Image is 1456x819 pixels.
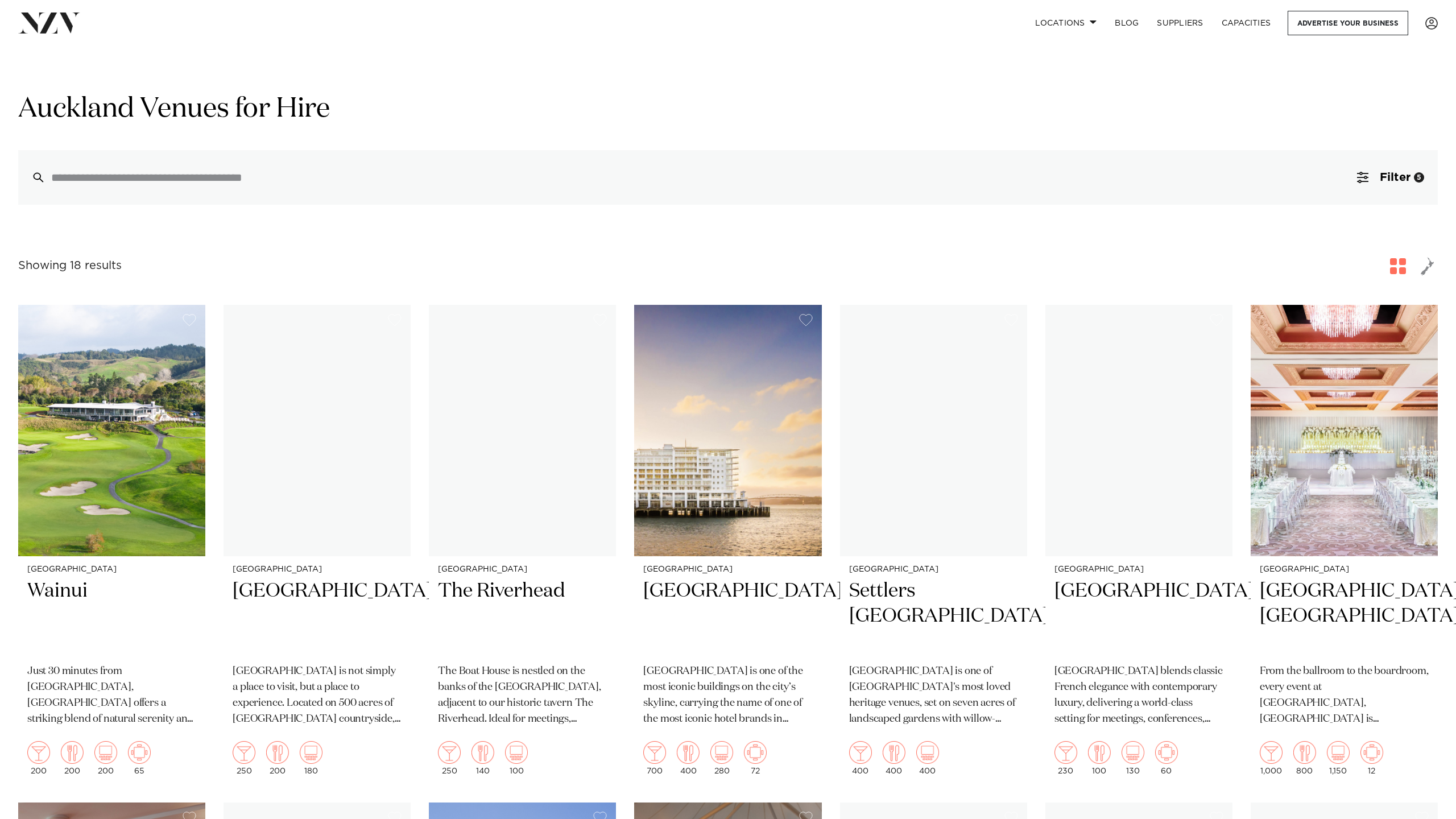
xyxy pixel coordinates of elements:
img: theatre.png [1327,741,1350,764]
div: 180 [300,741,322,775]
h2: Wainui [27,578,196,655]
img: dining.png [471,741,494,764]
img: meeting.png [1155,741,1178,764]
p: [GEOGRAPHIC_DATA] is not simply a place to visit, but a place to experience. Located on 500 acres... [233,664,402,727]
div: 400 [916,741,939,775]
img: cocktail.png [1054,741,1077,764]
a: Advertise your business [1288,11,1408,35]
img: theatre.png [916,741,939,764]
img: theatre.png [300,741,322,764]
a: [GEOGRAPHIC_DATA] [GEOGRAPHIC_DATA] [GEOGRAPHIC_DATA] is not simply a place to visit, but a place... [224,305,411,784]
h2: [GEOGRAPHIC_DATA] [233,578,402,655]
img: dining.png [1293,741,1316,764]
small: [GEOGRAPHIC_DATA] [849,565,1018,574]
p: Just 30 minutes from [GEOGRAPHIC_DATA], [GEOGRAPHIC_DATA] offers a striking blend of natural sere... [27,664,196,727]
div: 400 [677,741,700,775]
small: [GEOGRAPHIC_DATA] [643,565,812,574]
div: 65 [128,741,151,775]
div: 72 [744,741,767,775]
a: [GEOGRAPHIC_DATA] Wainui Just 30 minutes from [GEOGRAPHIC_DATA], [GEOGRAPHIC_DATA] offers a strik... [18,305,205,784]
p: [GEOGRAPHIC_DATA] blends classic French elegance with contemporary luxury, delivering a world-cla... [1054,664,1223,727]
img: dining.png [266,741,289,764]
div: 140 [471,741,494,775]
img: cocktail.png [643,741,666,764]
p: From the ballroom to the boardroom, every event at [GEOGRAPHIC_DATA], [GEOGRAPHIC_DATA] is distin... [1260,664,1429,727]
h2: Settlers [GEOGRAPHIC_DATA] [849,578,1018,655]
img: cocktail.png [849,741,872,764]
small: [GEOGRAPHIC_DATA] [1054,565,1223,574]
p: [GEOGRAPHIC_DATA] is one of [GEOGRAPHIC_DATA]'s most loved heritage venues, set on seven acres of... [849,664,1018,727]
a: BLOG [1106,11,1148,35]
img: theatre.png [710,741,733,764]
img: dining.png [677,741,700,764]
div: 5 [1414,172,1424,183]
button: Filter5 [1343,150,1438,205]
span: Filter [1380,172,1410,183]
div: 130 [1122,741,1144,775]
img: dining.png [1088,741,1111,764]
div: 100 [1088,741,1111,775]
a: SUPPLIERS [1148,11,1212,35]
div: 250 [233,741,255,775]
div: 700 [643,741,666,775]
div: 200 [94,741,117,775]
div: 12 [1360,741,1383,775]
img: dining.png [61,741,84,764]
a: [GEOGRAPHIC_DATA] Settlers [GEOGRAPHIC_DATA] [GEOGRAPHIC_DATA] is one of [GEOGRAPHIC_DATA]'s most... [840,305,1027,784]
a: [GEOGRAPHIC_DATA] [GEOGRAPHIC_DATA] [GEOGRAPHIC_DATA] is one of the most iconic buildings on the ... [634,305,821,784]
h2: [GEOGRAPHIC_DATA], [GEOGRAPHIC_DATA] [1260,578,1429,655]
a: [GEOGRAPHIC_DATA] The Riverhead The Boat House is nestled on the banks of the [GEOGRAPHIC_DATA], ... [429,305,616,784]
img: dining.png [883,741,905,764]
img: theatre.png [94,741,117,764]
p: The Boat House is nestled on the banks of the [GEOGRAPHIC_DATA], adjacent to our historic tavern ... [438,664,607,727]
h2: [GEOGRAPHIC_DATA] [1054,578,1223,655]
h2: The Riverhead [438,578,607,655]
div: 200 [61,741,84,775]
div: Showing 18 results [18,257,122,275]
img: cocktail.png [438,741,461,764]
div: 400 [883,741,905,775]
div: 400 [849,741,872,775]
div: 200 [266,741,289,775]
div: 1,150 [1327,741,1350,775]
img: nzv-logo.png [18,13,80,33]
img: theatre.png [1122,741,1144,764]
small: [GEOGRAPHIC_DATA] [233,565,402,574]
div: 250 [438,741,461,775]
div: 100 [505,741,528,775]
small: [GEOGRAPHIC_DATA] [27,565,196,574]
img: cocktail.png [233,741,255,764]
img: meeting.png [128,741,151,764]
img: theatre.png [505,741,528,764]
a: Locations [1026,11,1106,35]
h2: [GEOGRAPHIC_DATA] [643,578,812,655]
div: 200 [27,741,50,775]
a: Capacities [1213,11,1280,35]
h1: Auckland Venues for Hire [18,92,1438,127]
div: 800 [1293,741,1316,775]
small: [GEOGRAPHIC_DATA] [1260,565,1429,574]
img: meeting.png [744,741,767,764]
img: meeting.png [1360,741,1383,764]
img: cocktail.png [1260,741,1283,764]
a: Sofitel Auckland Viaduct Harbour hotel venue [GEOGRAPHIC_DATA] [GEOGRAPHIC_DATA] [GEOGRAPHIC_DATA... [1045,305,1232,784]
a: [GEOGRAPHIC_DATA] [GEOGRAPHIC_DATA], [GEOGRAPHIC_DATA] From the ballroom to the boardroom, every ... [1251,305,1438,784]
div: 280 [710,741,733,775]
img: cocktail.png [27,741,50,764]
div: 1,000 [1260,741,1283,775]
p: [GEOGRAPHIC_DATA] is one of the most iconic buildings on the city’s skyline, carrying the name of... [643,664,812,727]
small: [GEOGRAPHIC_DATA] [438,565,607,574]
div: 60 [1155,741,1178,775]
div: 230 [1054,741,1077,775]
